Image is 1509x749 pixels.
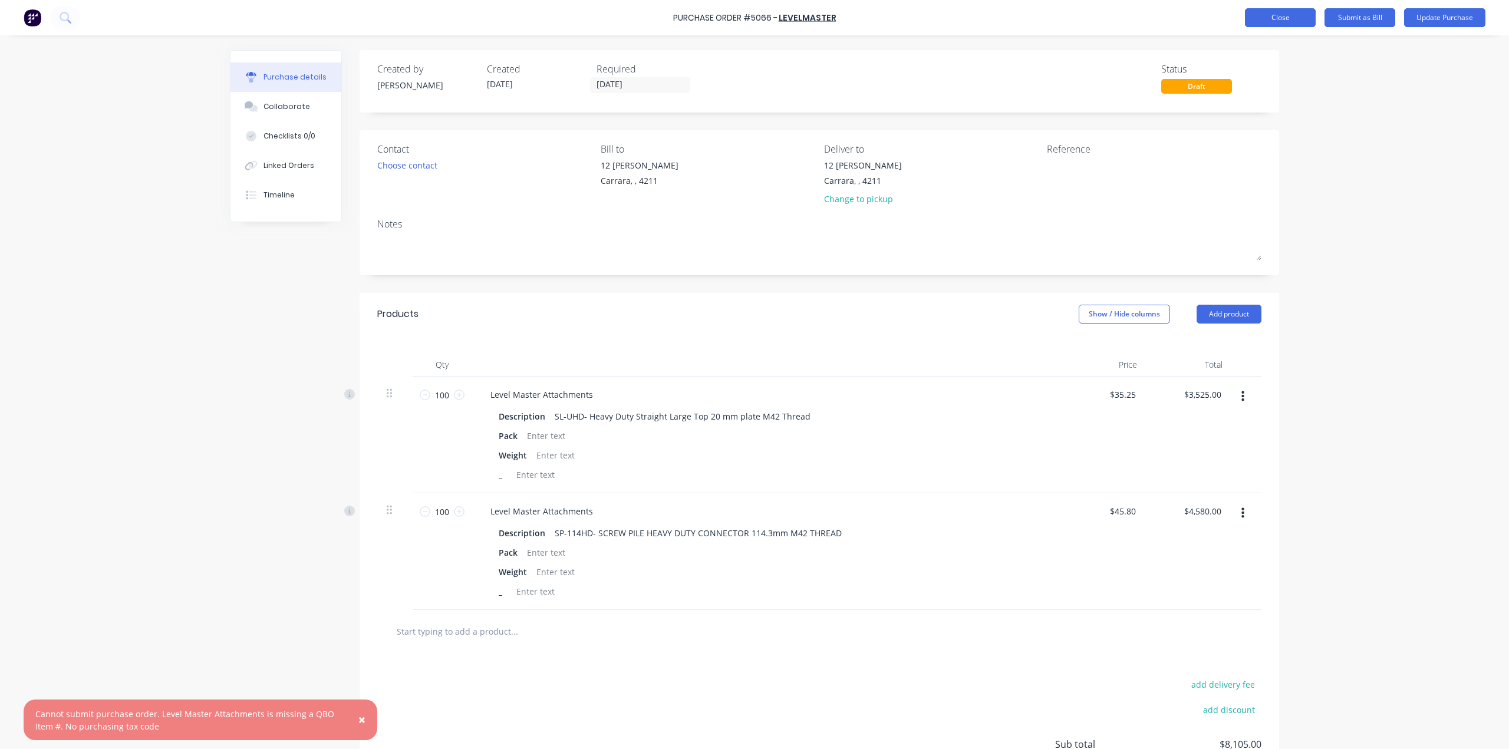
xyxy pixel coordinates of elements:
div: Description [494,524,550,542]
input: Start typing to add a product... [396,619,632,643]
button: Show / Hide columns [1079,305,1170,324]
button: Timeline [230,180,341,210]
button: Linked Orders [230,151,341,180]
div: Bill to [601,142,815,156]
div: Level Master Attachments [481,503,602,520]
div: Linked Orders [263,160,314,171]
div: Timeline [263,190,295,200]
div: Weight [494,447,532,464]
div: Description [494,408,550,425]
div: Checklists 0/0 [263,131,315,141]
div: SL-UHD- Heavy Duty Straight Large Top 20 mm plate M42 Thread [550,408,815,425]
div: Carrara, , 4211 [601,174,678,187]
div: Reference [1047,142,1261,156]
button: add delivery fee [1184,677,1261,692]
div: Qty [413,353,472,377]
div: Carrara, , 4211 [824,174,902,187]
div: _ [494,583,512,600]
div: Purchase Order #5066 - [673,12,777,24]
div: Purchase details [263,72,327,83]
button: add discount [1196,702,1261,717]
div: Created by [377,62,477,76]
button: Submit as Bill [1325,8,1395,27]
div: Total [1146,353,1232,377]
div: Required [597,62,697,76]
div: Notes [377,217,1261,231]
a: LEVELMASTER [779,12,836,24]
div: Deliver to [824,142,1039,156]
div: 12 [PERSON_NAME] [824,159,902,171]
div: _ [494,466,512,483]
div: 12 [PERSON_NAME] [601,159,678,171]
div: Contact [377,142,592,156]
button: Close [347,706,377,734]
div: Status [1161,62,1261,76]
button: Close [1245,8,1316,27]
div: Weight [494,563,532,580]
button: Collaborate [230,92,341,121]
div: Pack [494,544,522,561]
div: SP-114HD- SCREW PILE HEAVY DUTY CONNECTOR 114.3mm M42 THREAD [550,524,846,542]
button: Purchase details [230,62,341,92]
div: Products [377,307,419,321]
button: Checklists 0/0 [230,121,341,151]
div: Collaborate [263,101,310,112]
div: Draft [1161,79,1232,94]
button: Update Purchase [1404,8,1485,27]
div: Price [1061,353,1146,377]
div: Change to pickup [824,193,902,205]
div: [PERSON_NAME] [377,79,477,91]
img: Factory [24,9,41,27]
div: Pack [494,427,522,444]
div: Created [487,62,587,76]
div: Level Master Attachments [481,386,602,403]
span: × [358,711,365,728]
div: Cannot submit purchase order. Level Master Attachments is missing a QBO Item #. No purchasing tax... [35,708,341,732]
button: Add product [1197,305,1261,324]
div: Choose contact [377,159,437,171]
